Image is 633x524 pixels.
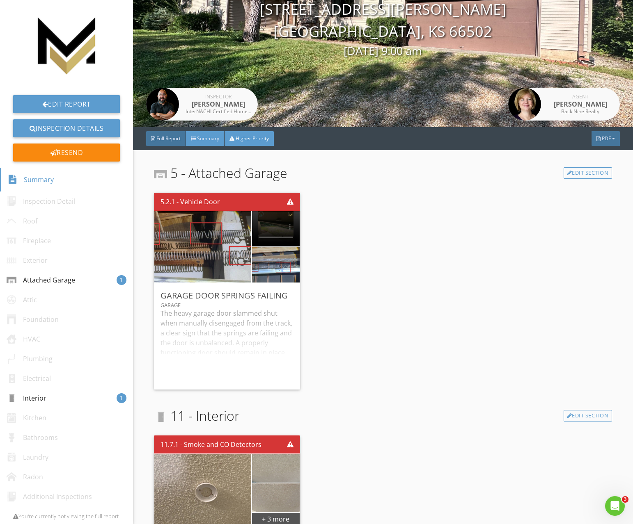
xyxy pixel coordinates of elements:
[7,472,43,482] div: Radon
[7,216,37,226] div: Roof
[7,354,53,364] div: Plumbing
[7,236,51,246] div: Fireplace
[7,334,40,344] div: HVAC
[154,406,239,426] span: 11 - Interior
[7,374,51,383] div: Electrical
[133,43,633,59] div: [DATE] 9:00 am
[548,99,613,109] div: [PERSON_NAME]
[117,275,126,285] div: 1
[7,393,46,403] div: Interior
[564,167,612,179] a: Edit Section
[8,173,54,187] div: Summary
[548,109,613,114] div: Back Nine Realty
[27,7,106,85] img: unnamed.png
[7,255,48,265] div: Exterior
[232,221,320,309] img: data
[13,144,120,162] div: Resend
[13,119,120,137] a: Inspection Details
[602,135,611,142] span: PDF
[7,452,48,462] div: Laundry
[161,302,294,308] div: Garage
[13,95,120,113] a: Edit Report
[7,295,37,305] div: Attic
[236,135,269,142] span: Higher Priority
[146,88,258,121] a: Inspector [PERSON_NAME] InterNACHI Certified Home Inspector
[156,135,181,142] span: Full Report
[605,496,625,516] iframe: Intercom live chat
[146,88,179,121] img: img_0881.png
[7,433,58,442] div: Bathrooms
[161,289,294,302] div: Garage Door Springs Failing
[508,88,541,121] img: 89460ce8be884f8f05356fe66172749ba-e1232110714rd-w260_h260-1.jpeg
[7,413,46,423] div: Kitchen
[240,433,312,504] img: data
[186,109,251,114] div: InterNACHI Certified Home Inspector
[117,393,126,403] div: 1
[622,496,628,503] span: 3
[548,94,613,99] div: Agent
[7,492,92,501] div: Additional Inspections
[7,275,75,285] div: Attached Garage
[7,314,59,324] div: Foundation
[7,196,75,206] div: Inspection Detail
[186,94,251,99] div: Inspector
[197,135,219,142] span: Summary
[154,163,287,183] span: 5 - Attached Garage
[186,99,251,109] div: [PERSON_NAME]
[113,158,292,336] img: data
[161,197,220,207] div: 5.2.1 - Vehicle Door
[161,440,261,449] div: 11.7.1 - Smoke and CO Detectors
[564,410,612,421] a: Edit Section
